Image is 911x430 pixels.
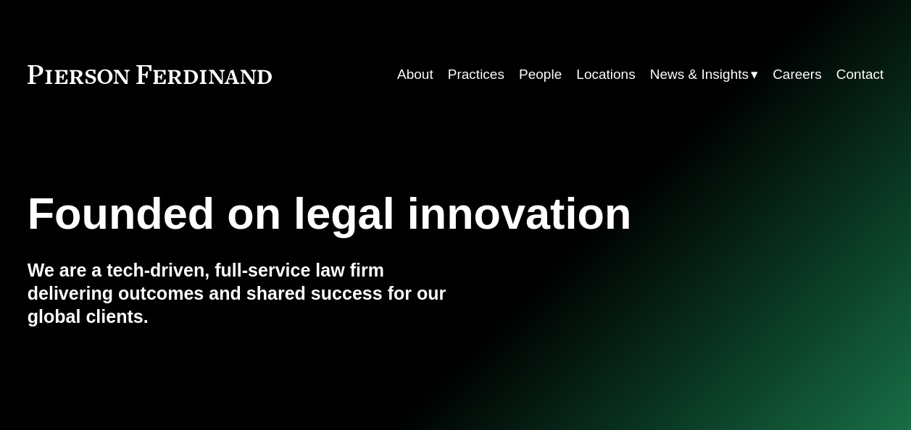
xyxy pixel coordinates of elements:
[448,61,504,88] a: Practices
[519,61,562,88] a: People
[836,61,883,88] a: Contact
[650,62,749,87] span: News & Insights
[28,188,741,239] h1: Founded on legal innovation
[576,61,635,88] a: Locations
[397,61,433,88] a: About
[650,61,758,88] a: folder dropdown
[28,259,456,328] h4: We are a tech-driven, full-service law firm delivering outcomes and shared success for our global...
[773,61,822,88] a: Careers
